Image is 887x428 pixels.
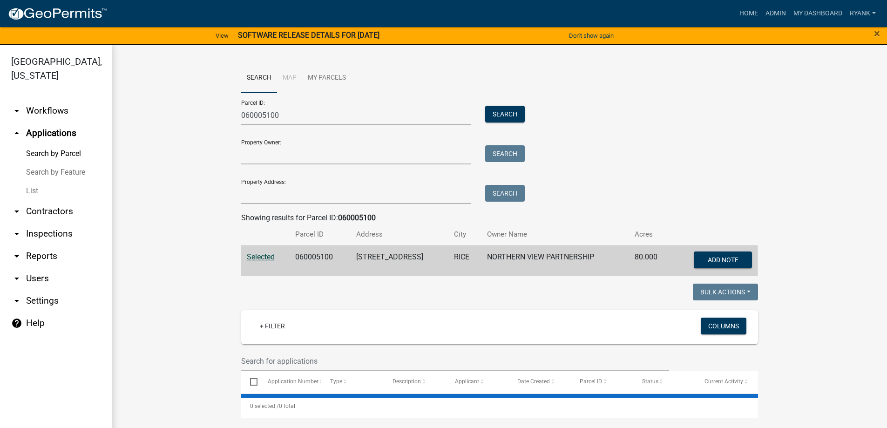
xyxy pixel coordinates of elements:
span: × [874,27,880,40]
th: City [448,224,481,245]
a: My Dashboard [790,5,846,22]
th: Acres [629,224,671,245]
a: RyanK [846,5,880,22]
datatable-header-cell: Select [241,371,259,393]
div: 0 total [241,394,758,418]
a: View [212,28,232,43]
span: 0 selected / [250,403,279,409]
i: arrow_drop_down [11,273,22,284]
td: RICE [448,245,481,276]
span: Date Created [517,378,550,385]
span: Type [330,378,342,385]
td: [STREET_ADDRESS] [351,245,448,276]
datatable-header-cell: Parcel ID [571,371,633,393]
span: Current Activity [704,378,743,385]
i: arrow_drop_down [11,295,22,306]
span: Add Note [708,256,738,263]
td: NORTHERN VIEW PARTNERSHIP [481,245,629,276]
i: arrow_drop_down [11,228,22,239]
a: Search [241,63,277,93]
a: + Filter [252,318,292,334]
button: Search [485,106,525,122]
button: Bulk Actions [693,284,758,300]
span: Applicant [455,378,479,385]
datatable-header-cell: Status [633,371,696,393]
a: Home [736,5,762,22]
th: Address [351,224,448,245]
button: Search [485,145,525,162]
i: arrow_drop_up [11,128,22,139]
button: Add Note [694,251,752,268]
span: Application Number [268,378,318,385]
th: Parcel ID [290,224,351,245]
i: arrow_drop_down [11,251,22,262]
strong: 060005100 [338,213,376,222]
a: Selected [247,252,275,261]
input: Search for applications [241,352,670,371]
td: 060005100 [290,245,351,276]
td: 80.000 [629,245,671,276]
th: Owner Name [481,224,629,245]
a: My Parcels [302,63,352,93]
datatable-header-cell: Type [321,371,384,393]
i: arrow_drop_down [11,105,22,116]
i: arrow_drop_down [11,206,22,217]
span: Parcel ID [580,378,602,385]
strong: SOFTWARE RELEASE DETAILS FOR [DATE] [238,31,379,40]
datatable-header-cell: Applicant [446,371,508,393]
button: Search [485,185,525,202]
datatable-header-cell: Description [384,371,446,393]
button: Close [874,28,880,39]
i: help [11,318,22,329]
datatable-header-cell: Date Created [508,371,571,393]
datatable-header-cell: Application Number [259,371,321,393]
datatable-header-cell: Current Activity [696,371,758,393]
span: Status [642,378,658,385]
div: Showing results for Parcel ID: [241,212,758,224]
button: Columns [701,318,746,334]
button: Don't show again [565,28,617,43]
span: Description [393,378,421,385]
a: Admin [762,5,790,22]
